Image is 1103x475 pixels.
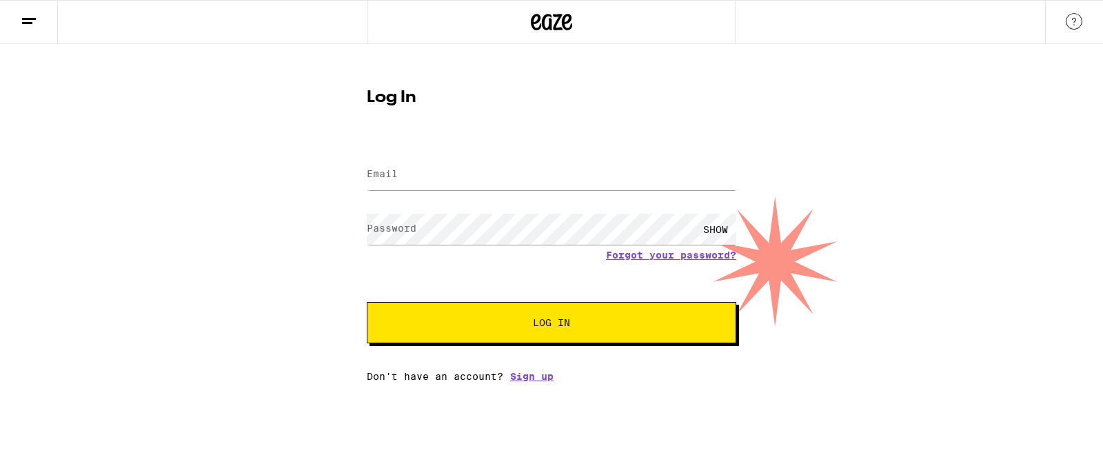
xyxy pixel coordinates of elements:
button: Log In [367,302,736,343]
input: Email [367,159,736,190]
label: Email [367,168,398,179]
a: Sign up [510,371,554,382]
a: Forgot your password? [606,250,736,261]
span: Log In [533,318,570,327]
label: Password [367,223,416,234]
div: Don't have an account? [367,371,736,382]
h1: Log In [367,90,736,106]
div: SHOW [695,214,736,245]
